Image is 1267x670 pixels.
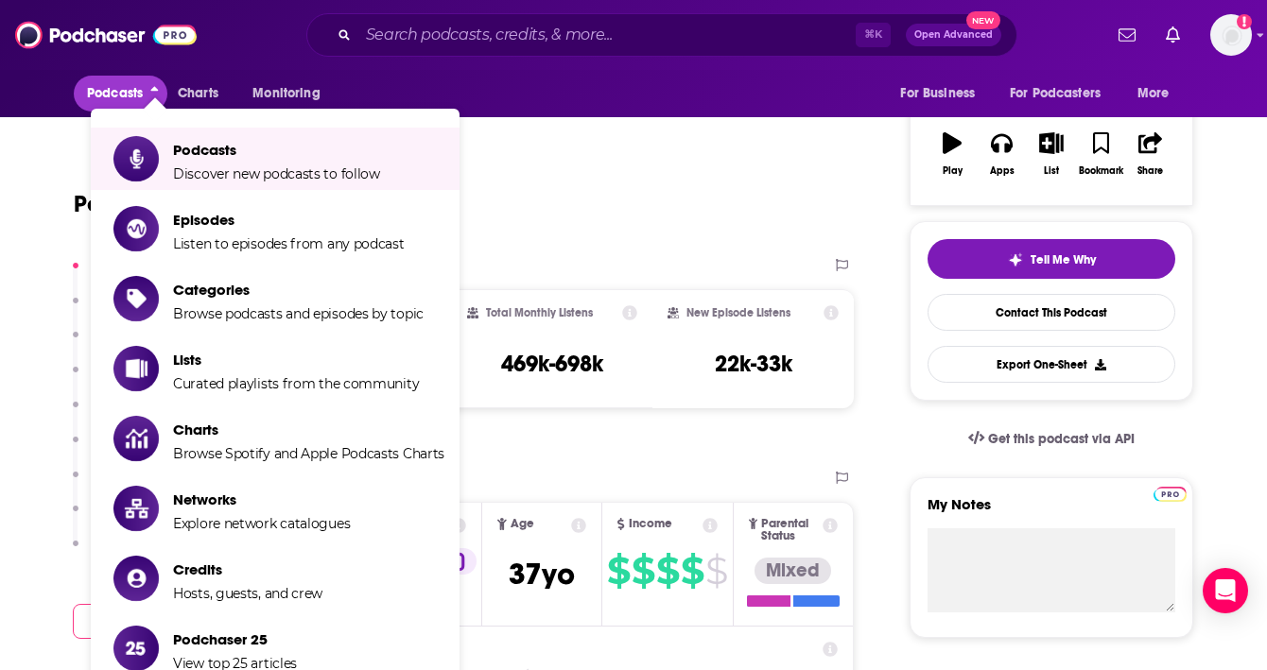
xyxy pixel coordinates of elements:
[15,17,197,53] img: Podchaser - Follow, Share and Rate Podcasts
[173,235,405,252] span: Listen to episodes from any podcast
[943,165,963,177] div: Play
[1126,120,1175,188] button: Share
[74,76,167,112] button: close menu
[73,326,136,361] button: Social
[173,351,419,369] span: Lists
[173,141,380,159] span: Podcasts
[165,76,230,112] a: Charts
[998,76,1128,112] button: open menu
[73,465,156,500] button: Sponsors
[173,490,350,508] span: Networks
[928,495,1175,528] label: My Notes
[681,556,703,586] span: $
[252,80,320,107] span: Monitoring
[239,76,344,112] button: open menu
[1237,14,1252,29] svg: Add a profile image
[73,534,140,569] button: Similar
[1027,120,1076,188] button: List
[1154,487,1187,502] img: Podchaser Pro
[173,515,350,532] span: Explore network catalogues
[73,395,139,430] button: Charts
[87,80,143,107] span: Podcasts
[173,281,424,299] span: Categories
[1031,252,1096,267] span: Tell Me Why
[1079,165,1123,177] div: Bookmark
[988,431,1135,447] span: Get this podcast via API
[977,120,1026,188] button: Apps
[1210,14,1252,56] img: User Profile
[990,165,1015,177] div: Apps
[173,630,297,648] span: Podchaser 25
[509,556,575,593] span: 37 yo
[928,346,1175,383] button: Export One-Sheet
[928,239,1175,279] button: tell me why sparkleTell Me Why
[173,445,444,462] span: Browse Spotify and Apple Podcasts Charts
[1044,165,1059,177] div: List
[705,556,727,586] span: $
[1210,14,1252,56] button: Show profile menu
[1137,165,1163,177] div: Share
[607,556,630,586] span: $
[173,585,322,602] span: Hosts, guests, and crew
[1158,19,1188,51] a: Show notifications dropdown
[173,560,322,578] span: Credits
[1210,14,1252,56] span: Logged in as KSMolly
[900,80,975,107] span: For Business
[73,604,221,639] button: Contact Podcast
[686,306,790,319] h2: New Episode Listens
[73,500,141,535] button: Details
[74,190,245,218] h1: Podcast Insights
[1076,120,1125,188] button: Bookmark
[1124,76,1193,112] button: open menu
[173,211,405,229] span: Episodes
[73,360,157,395] button: Contacts
[358,20,856,50] input: Search podcasts, credits, & more...
[715,350,792,378] h3: 22k-33k
[755,558,831,584] div: Mixed
[953,416,1150,462] a: Get this podcast via API
[914,30,993,40] span: Open Advanced
[887,76,998,112] button: open menu
[761,518,819,542] span: Parental Status
[501,350,603,378] h3: 469k-698k
[906,24,1001,46] button: Open AdvancedNew
[73,256,221,291] button: Reach & Audience
[486,306,593,319] h2: Total Monthly Listens
[928,120,977,188] button: Play
[511,518,534,530] span: Age
[629,518,672,530] span: Income
[632,556,654,586] span: $
[928,294,1175,331] a: Contact This Podcast
[1154,484,1187,502] a: Pro website
[966,11,1000,29] span: New
[173,421,444,438] span: Charts
[178,80,218,107] span: Charts
[1111,19,1143,51] a: Show notifications dropdown
[73,430,164,465] button: Rate Card
[1008,252,1023,267] img: tell me why sparkle
[173,165,380,182] span: Discover new podcasts to follow
[656,556,679,586] span: $
[173,375,419,392] span: Curated playlists from the community
[73,291,149,326] button: Content
[1137,80,1170,107] span: More
[856,23,891,47] span: ⌘ K
[1010,80,1101,107] span: For Podcasters
[173,305,424,322] span: Browse podcasts and episodes by topic
[1203,568,1248,613] div: Open Intercom Messenger
[306,13,1017,57] div: Search podcasts, credits, & more...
